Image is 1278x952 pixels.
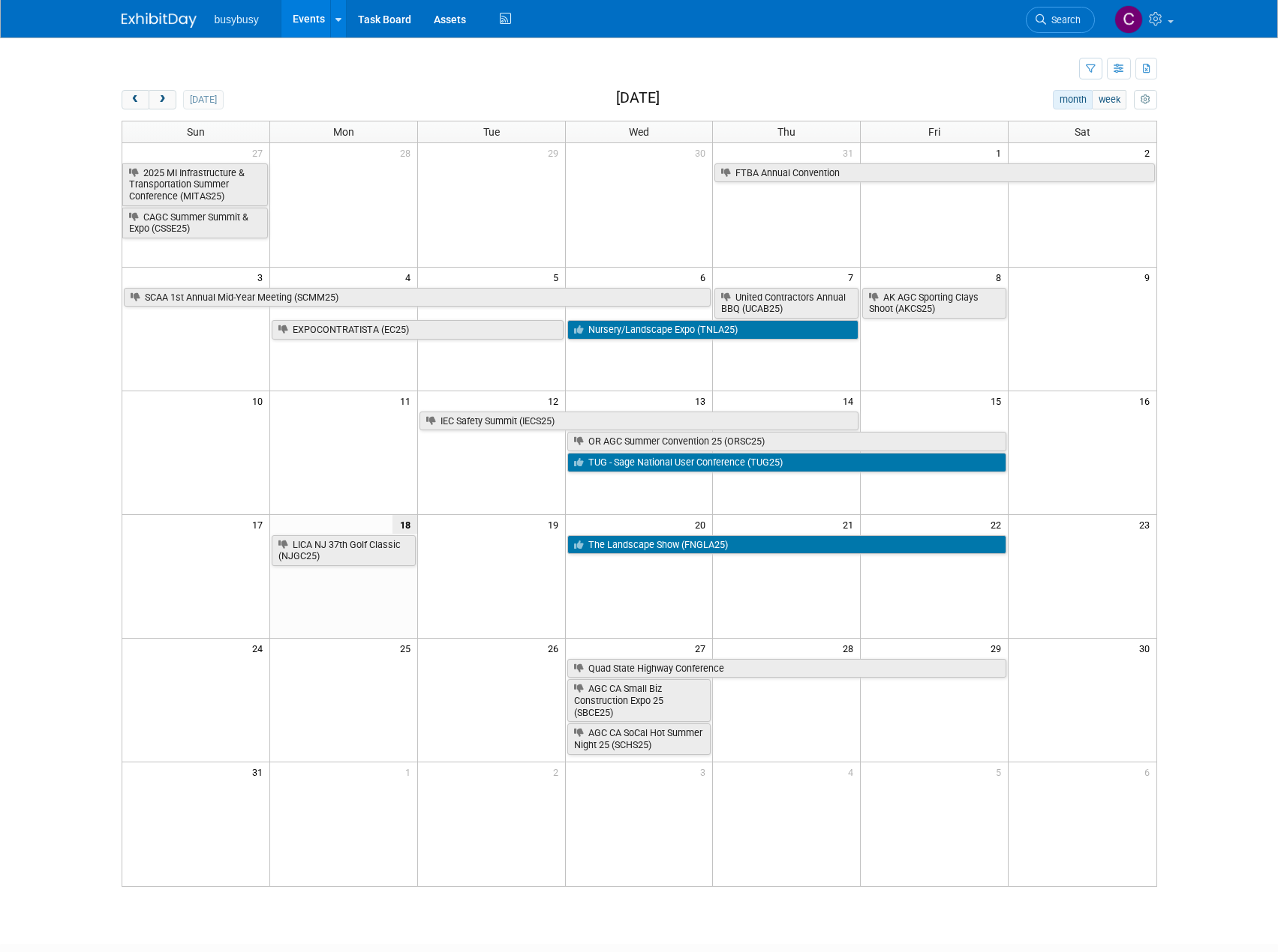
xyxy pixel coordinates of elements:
[841,143,860,162] span: 31
[1114,5,1143,34] img: Collin Larson
[546,639,565,657] span: 26
[398,143,417,162] span: 28
[183,90,223,109] button: [DATE]
[567,453,1007,472] a: TUG - Sage National User Conference (TUG25)
[1143,268,1156,286] span: 9
[841,391,860,410] span: 14
[1143,143,1156,162] span: 2
[693,515,712,534] span: 20
[392,515,417,534] span: 18
[846,762,860,781] span: 4
[928,126,940,138] span: Fri
[567,723,711,754] a: AGC CA SoCal Hot Summer Night 25 (SCHS25)
[546,143,565,162] span: 29
[122,163,268,206] a: 2025 MI Infrastructure & Transportation Summer Conference (MITAS25)
[404,268,417,286] span: 4
[1053,90,1093,109] button: month
[989,515,1008,534] span: 22
[251,143,269,162] span: 27
[1143,762,1156,781] span: 6
[122,208,268,238] a: CAGC Summer Summit & Expo (CSSE25)
[251,639,269,657] span: 24
[483,126,500,138] span: Tue
[1134,90,1156,109] button: myCustomButton
[1026,7,1095,33] a: Search
[994,762,1008,781] span: 5
[122,13,197,28] img: ExhibitDay
[333,126,354,138] span: Mon
[567,320,859,340] a: Nursery/Landscape Expo (TNLA25)
[989,391,1008,410] span: 15
[693,143,712,162] span: 30
[1075,126,1090,138] span: Sat
[251,515,269,534] span: 17
[552,762,565,781] span: 2
[841,639,860,657] span: 28
[404,762,417,781] span: 1
[1138,515,1156,534] span: 23
[862,288,1006,319] a: AK AGC Sporting Clays Shoot (AKCS25)
[398,391,417,410] span: 11
[629,126,649,138] span: Wed
[567,535,1007,555] a: The Landscape Show (FNGLA25)
[149,90,176,109] button: next
[994,268,1008,286] span: 8
[994,143,1008,162] span: 1
[215,13,259,25] span: busybusy
[272,320,564,340] a: EXPOCONTRATISTA (EC25)
[616,90,660,106] h2: [DATE]
[124,288,711,307] a: SCAA 1st Annual Mid-Year Meeting (SCMM25)
[693,391,712,410] span: 13
[419,412,859,431] a: IEC Safety Summit (IECS25)
[567,432,1007,451] a: OR AGC Summer Convention 25 (ORSC25)
[699,268,712,286] span: 6
[693,639,712,657] span: 27
[1092,90,1126,109] button: week
[122,90,149,109] button: prev
[714,163,1154,183] a: FTBA Annual Convention
[251,762,269,781] span: 31
[846,268,860,286] span: 7
[989,639,1008,657] span: 29
[187,126,205,138] span: Sun
[1141,95,1150,105] i: Personalize Calendar
[546,515,565,534] span: 19
[546,391,565,410] span: 12
[567,659,1007,678] a: Quad State Highway Conference
[1046,14,1081,25] span: Search
[251,391,269,410] span: 10
[714,288,859,319] a: United Contractors Annual BBQ (UCAB25)
[841,515,860,534] span: 21
[552,268,565,286] span: 5
[777,126,795,138] span: Thu
[398,639,417,657] span: 25
[1138,391,1156,410] span: 16
[256,268,269,286] span: 3
[272,535,416,566] a: LICA NJ 37th Golf Classic (NJGC25)
[1138,639,1156,657] span: 30
[567,679,711,722] a: AGC CA Small Biz Construction Expo 25 (SBCE25)
[699,762,712,781] span: 3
